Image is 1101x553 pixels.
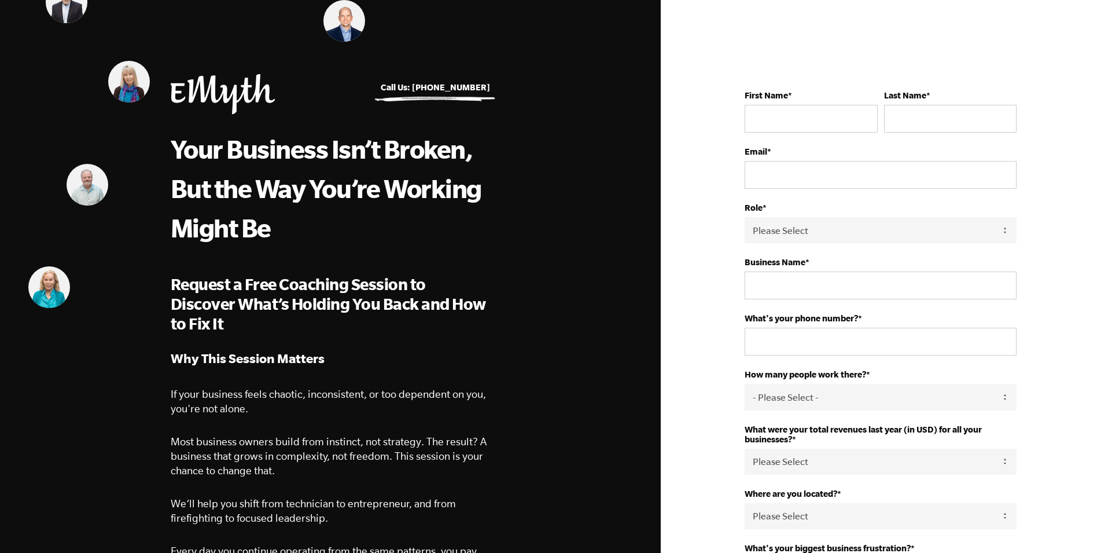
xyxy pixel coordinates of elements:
[171,435,487,477] span: Most business owners build from instinct, not strategy. The result? A business that grows in comp...
[745,424,982,444] strong: What were your total revenues last year (in USD) for all your businesses?
[745,369,866,379] strong: How many people work there?
[171,134,481,242] span: Your Business Isn’t Broken, But the Way You’re Working Might Be
[745,90,788,100] strong: First Name
[108,61,150,102] img: Mary Rydman, EMyth Business Coach
[745,543,911,553] strong: What's your biggest business frustration?
[28,266,70,308] img: Lynn Goza, EMyth Business Coach
[67,164,108,206] img: Mark Krull, EMyth Business Coach
[745,147,767,156] strong: Email
[745,313,858,323] strong: What's your phone number?
[171,74,275,114] img: EMyth
[1043,497,1101,553] iframe: Chat Widget
[745,257,805,267] strong: Business Name
[745,203,763,213] strong: Role
[745,489,837,499] strong: Where are you located?
[171,388,486,415] span: If your business feels chaotic, inconsistent, or too dependent on you, you're not alone.
[171,497,456,524] span: We’ll help you shift from technician to entrepreneur, and from firefighting to focused leadership.
[381,82,490,92] a: Call Us: [PHONE_NUMBER]
[171,275,486,332] span: Request a Free Coaching Session to Discover What’s Holding You Back and How to Fix It
[171,351,325,365] strong: Why This Session Matters
[884,90,926,100] strong: Last Name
